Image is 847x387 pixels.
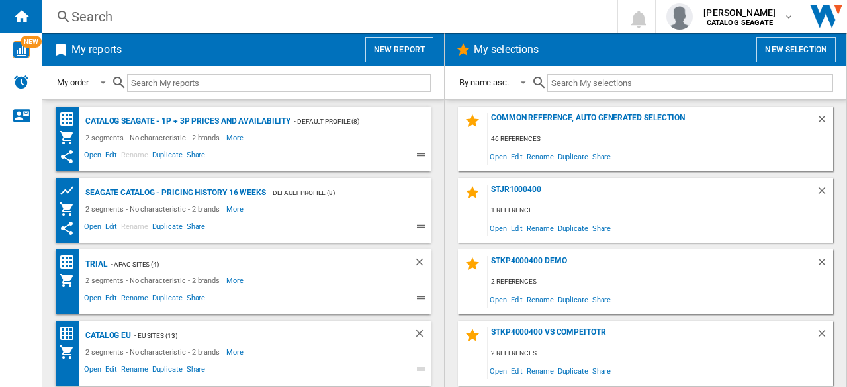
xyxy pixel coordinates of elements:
div: Price Matrix [59,111,82,128]
div: 2 segments - No characteristic - 2 brands [82,273,226,288]
h2: My selections [471,37,541,62]
span: Edit [509,219,525,237]
input: Search My selections [547,74,833,92]
span: More [226,130,245,146]
img: wise-card.svg [13,41,30,58]
div: Price Matrix [59,254,82,271]
span: Share [185,363,208,379]
span: Duplicate [150,220,185,236]
span: NEW [21,36,42,48]
span: More [226,273,245,288]
div: 2 segments - No characteristic - 2 brands [82,130,226,146]
div: My Assortment [59,130,82,146]
div: My Assortment [59,201,82,217]
span: Rename [525,148,555,165]
div: 2 segments - No characteristic - 2 brands [82,344,226,360]
span: Duplicate [556,290,590,308]
span: Edit [509,362,525,380]
div: Delete [816,113,833,131]
span: Rename [525,362,555,380]
div: My Assortment [59,344,82,360]
span: Open [82,292,103,308]
div: 2 references [488,345,833,362]
div: Catalog Seagate - 1P + 3P prices and availability [82,113,290,130]
div: My order [57,77,89,87]
div: Seagate Catalog - Pricing history 16 weeks [82,185,266,201]
span: Edit [103,220,120,236]
img: alerts-logo.svg [13,74,29,90]
span: Share [590,290,613,308]
input: Search My reports [127,74,431,92]
div: Search [71,7,582,26]
span: Duplicate [150,292,185,308]
span: Open [82,220,103,236]
div: 2 segments - No characteristic - 2 brands [82,201,226,217]
span: Duplicate [556,148,590,165]
span: Share [185,149,208,165]
span: Rename [119,363,150,379]
div: Common reference, auto generated selection [488,113,816,131]
div: Price Matrix [59,325,82,342]
span: Rename [525,290,555,308]
div: By name asc. [459,77,509,87]
div: Catalog EU [82,327,131,344]
div: Delete [816,327,833,345]
button: New report [365,37,433,62]
div: - Default profile (8) [266,185,404,201]
span: Rename [119,220,150,236]
div: Delete [414,327,431,344]
h2: My reports [69,37,124,62]
span: Rename [119,292,150,308]
button: New selection [756,37,836,62]
span: [PERSON_NAME] [703,6,776,19]
span: Share [590,362,613,380]
div: Delete [816,185,833,202]
div: Delete [414,256,431,273]
span: Duplicate [150,363,185,379]
div: Product prices grid [59,183,82,199]
div: 46 references [488,131,833,148]
span: Rename [119,149,150,165]
span: Rename [525,219,555,237]
span: Share [185,292,208,308]
span: Edit [103,149,120,165]
div: My Assortment [59,273,82,288]
div: - EU Sites (13) [131,327,387,344]
ng-md-icon: This report has been shared with you [59,220,75,236]
span: More [226,344,245,360]
b: CATALOG SEAGATE [707,19,773,27]
span: Duplicate [556,219,590,237]
ng-md-icon: This report has been shared with you [59,149,75,165]
div: STKP4000400 vs compeitotr [488,327,816,345]
span: More [226,201,245,217]
span: Share [185,220,208,236]
span: Open [82,149,103,165]
span: Duplicate [150,149,185,165]
span: Open [82,363,103,379]
div: - Default profile (8) [290,113,404,130]
span: Share [590,148,613,165]
img: profile.jpg [666,3,693,30]
span: Open [488,219,509,237]
span: Edit [509,148,525,165]
span: Edit [103,292,120,308]
div: - APAC Sites (4) [108,256,387,273]
div: 1 reference [488,202,833,219]
span: Open [488,290,509,308]
span: Open [488,148,509,165]
span: Share [590,219,613,237]
span: Duplicate [556,362,590,380]
span: Edit [509,290,525,308]
span: Open [488,362,509,380]
div: STJR1000400 [488,185,816,202]
div: 2 references [488,274,833,290]
div: Delete [816,256,833,274]
div: STKP4000400 Demo [488,256,816,274]
div: Trial [82,256,108,273]
span: Edit [103,363,120,379]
